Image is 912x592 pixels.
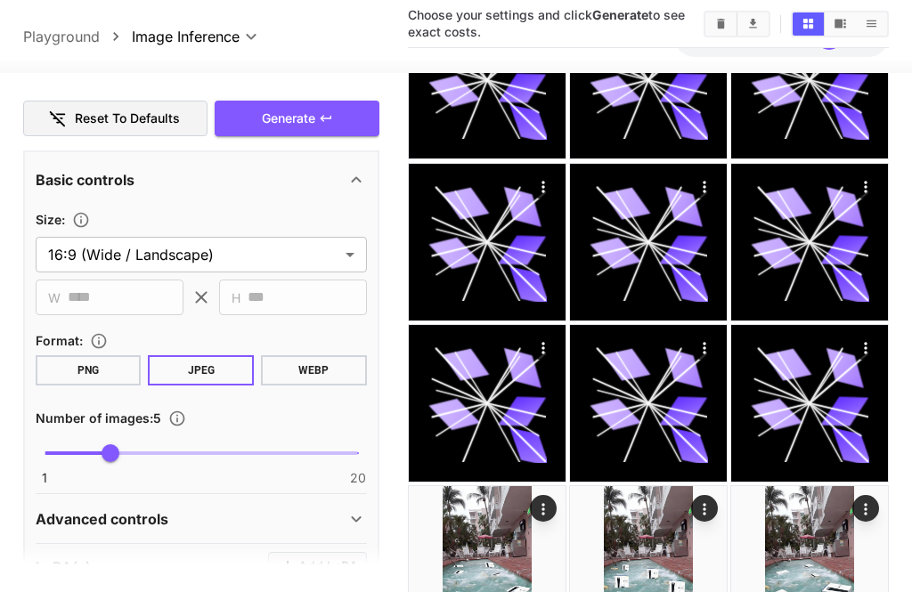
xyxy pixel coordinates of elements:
button: JPEG [148,355,254,385]
span: 20 [350,469,366,487]
button: Show media in video view [825,12,856,36]
a: Playground [23,26,100,47]
nav: breadcrumb [23,26,132,47]
div: Advanced controls [36,498,367,540]
button: PNG [36,355,142,385]
button: Show media in list view [856,12,887,36]
div: Actions [852,334,879,361]
button: Reset to defaults [23,101,208,137]
div: Actions [530,173,557,199]
button: Adjust the dimensions of the generated image by specifying its width and height in pixels, or sel... [65,211,97,229]
div: Actions [691,334,718,361]
span: 1 [42,469,47,487]
button: Show media in grid view [793,12,824,36]
div: Basic controls [36,158,367,201]
b: Generate [592,7,648,22]
span: Format : [36,333,83,348]
span: Number of images : 5 [36,410,161,426]
p: Basic controls [36,169,134,191]
button: Choose the file format for the output image. [83,332,115,350]
span: Choose your settings and click to see exact costs. [408,7,685,39]
button: Specify how many images to generate in a single request. Each image generation will be charged se... [161,410,193,427]
span: Generate [262,108,315,130]
button: Generate [215,101,379,137]
span: Size : [36,212,65,227]
button: WEBP [261,355,367,385]
div: Clear AllDownload All [704,11,770,37]
div: Actions [691,173,718,199]
p: Advanced controls [36,508,168,530]
button: Download All [737,12,769,36]
div: Show media in grid viewShow media in video viewShow media in list view [791,11,889,37]
span: 16:9 (Wide / Landscape) [48,244,338,265]
div: Actions [852,495,879,522]
span: H [232,288,240,308]
div: Actions [530,334,557,361]
div: Actions [852,173,879,199]
span: W [48,288,61,308]
div: Actions [530,495,557,522]
button: Clear All [705,12,737,36]
span: Image Inference [132,26,240,47]
div: Actions [691,495,718,522]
